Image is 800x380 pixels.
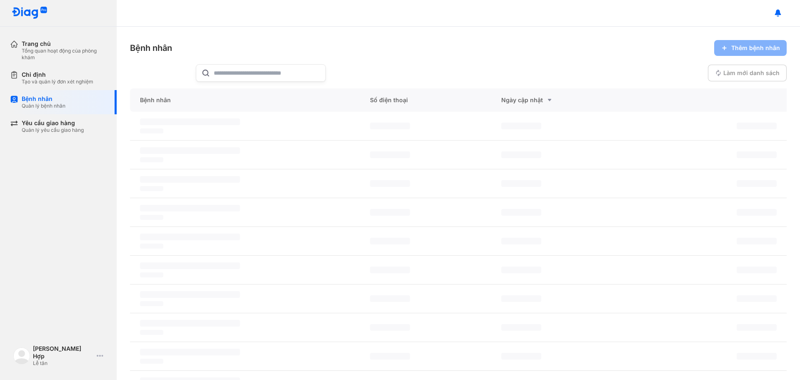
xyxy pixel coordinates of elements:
[22,48,107,61] div: Tổng quan hoạt động của phòng khám
[140,147,240,154] span: ‌
[501,353,541,360] span: ‌
[737,267,777,273] span: ‌
[708,65,787,81] button: Làm mới danh sách
[33,360,93,367] div: Lễ tân
[22,71,93,78] div: Chỉ định
[501,123,541,129] span: ‌
[140,291,240,298] span: ‌
[723,69,780,77] span: Làm mới danh sách
[140,359,163,364] span: ‌
[140,301,163,306] span: ‌
[737,209,777,216] span: ‌
[12,7,47,20] img: logo
[370,123,410,129] span: ‌
[13,347,30,364] img: logo
[370,267,410,273] span: ‌
[501,238,541,244] span: ‌
[731,44,780,52] span: Thêm bệnh nhân
[140,176,240,183] span: ‌
[370,180,410,187] span: ‌
[140,320,240,327] span: ‌
[370,353,410,360] span: ‌
[501,151,541,158] span: ‌
[140,205,240,211] span: ‌
[737,295,777,302] span: ‌
[370,295,410,302] span: ‌
[370,151,410,158] span: ‌
[140,118,240,125] span: ‌
[22,127,84,133] div: Quản lý yêu cầu giao hàng
[130,42,172,54] div: Bệnh nhân
[370,209,410,216] span: ‌
[22,78,93,85] div: Tạo và quản lý đơn xét nghiệm
[737,324,777,331] span: ‌
[22,103,65,109] div: Quản lý bệnh nhân
[130,88,360,112] div: Bệnh nhân
[737,180,777,187] span: ‌
[737,353,777,360] span: ‌
[360,88,491,112] div: Số điện thoại
[33,345,93,360] div: [PERSON_NAME] Hợp
[140,157,163,162] span: ‌
[140,272,163,277] span: ‌
[140,128,163,133] span: ‌
[22,119,84,127] div: Yêu cầu giao hàng
[140,262,240,269] span: ‌
[714,40,787,56] button: Thêm bệnh nhân
[140,244,163,249] span: ‌
[140,234,240,240] span: ‌
[501,209,541,216] span: ‌
[737,123,777,129] span: ‌
[22,95,65,103] div: Bệnh nhân
[140,186,163,191] span: ‌
[140,330,163,335] span: ‌
[140,215,163,220] span: ‌
[501,324,541,331] span: ‌
[370,238,410,244] span: ‌
[22,40,107,48] div: Trang chủ
[737,151,777,158] span: ‌
[737,238,777,244] span: ‌
[501,267,541,273] span: ‌
[501,95,612,105] div: Ngày cập nhật
[370,324,410,331] span: ‌
[501,295,541,302] span: ‌
[501,180,541,187] span: ‌
[140,349,240,355] span: ‌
